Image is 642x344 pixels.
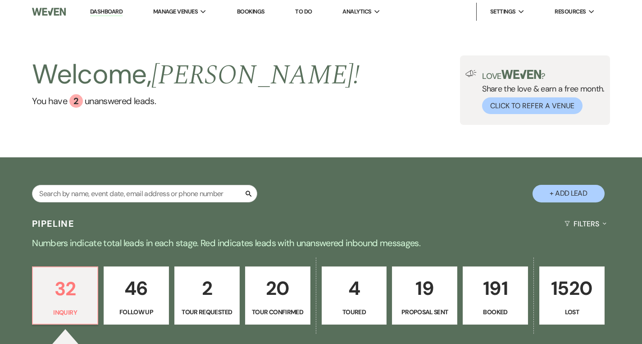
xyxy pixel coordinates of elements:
[322,266,387,325] a: 4Toured
[38,307,92,317] p: Inquiry
[151,55,360,96] span: [PERSON_NAME] !
[251,273,305,303] p: 20
[482,97,583,114] button: Click to Refer a Venue
[174,266,240,325] a: 2Tour Requested
[38,274,92,304] p: 32
[545,273,599,303] p: 1520
[477,70,605,114] div: Share the love & earn a free month.
[392,266,457,325] a: 19Proposal Sent
[328,273,381,303] p: 4
[545,307,599,317] p: Lost
[398,273,451,303] p: 19
[109,273,163,303] p: 46
[463,266,528,325] a: 191Booked
[555,7,586,16] span: Resources
[398,307,451,317] p: Proposal Sent
[482,70,605,80] p: Love ?
[32,185,257,202] input: Search by name, event date, email address or phone number
[245,266,310,325] a: 20Tour Confirmed
[465,70,477,77] img: loud-speaker-illustration.svg
[490,7,516,16] span: Settings
[32,266,98,325] a: 32Inquiry
[180,307,234,317] p: Tour Requested
[32,55,360,94] h2: Welcome,
[295,8,312,15] a: To Do
[109,307,163,317] p: Follow Up
[533,185,605,202] button: + Add Lead
[328,307,381,317] p: Toured
[237,8,265,15] a: Bookings
[32,94,360,108] a: You have 2 unanswered leads.
[32,217,74,230] h3: Pipeline
[469,307,522,317] p: Booked
[180,273,234,303] p: 2
[539,266,605,325] a: 1520Lost
[32,2,66,21] img: Weven Logo
[69,94,83,108] div: 2
[90,8,123,16] a: Dashboard
[251,307,305,317] p: Tour Confirmed
[104,266,169,325] a: 46Follow Up
[561,212,610,236] button: Filters
[501,70,542,79] img: weven-logo-green.svg
[469,273,522,303] p: 191
[342,7,371,16] span: Analytics
[153,7,198,16] span: Manage Venues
